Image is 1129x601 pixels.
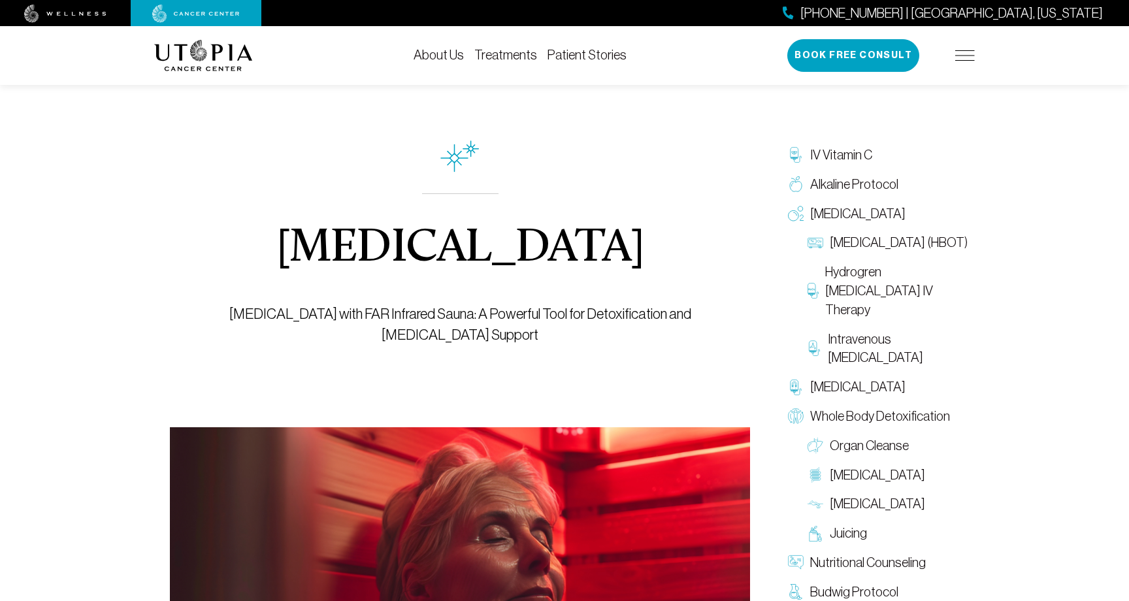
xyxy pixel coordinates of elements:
span: [PHONE_NUMBER] | [GEOGRAPHIC_DATA], [US_STATE] [800,4,1103,23]
img: wellness [24,5,106,23]
span: IV Vitamin C [810,146,872,165]
img: Juicing [808,526,823,542]
a: About Us [414,48,464,62]
img: Intravenous Ozone Therapy [808,340,821,356]
span: Intravenous [MEDICAL_DATA] [828,330,968,368]
img: Lymphatic Massage [808,496,823,512]
img: icon-hamburger [955,50,975,61]
a: Alkaline Protocol [781,170,975,199]
span: Alkaline Protocol [810,175,898,194]
img: Oxygen Therapy [788,206,804,221]
a: [PHONE_NUMBER] | [GEOGRAPHIC_DATA], [US_STATE] [783,4,1103,23]
span: [MEDICAL_DATA] [810,378,906,397]
img: Alkaline Protocol [788,176,804,192]
a: Nutritional Counseling [781,548,975,577]
img: Nutritional Counseling [788,555,804,570]
span: Organ Cleanse [830,436,909,455]
a: IV Vitamin C [781,140,975,170]
img: Hydrogren Peroxide IV Therapy [808,283,819,299]
span: [MEDICAL_DATA] (HBOT) [830,233,968,252]
a: Whole Body Detoxification [781,402,975,431]
span: [MEDICAL_DATA] [830,495,925,513]
a: Juicing [801,519,975,548]
p: [MEDICAL_DATA] with FAR Infrared Sauna: A Powerful Tool for Detoxification and [MEDICAL_DATA] Sup... [200,304,721,346]
span: Nutritional Counseling [810,553,926,572]
img: Budwig Protocol [788,584,804,600]
a: [MEDICAL_DATA] [801,461,975,490]
span: Whole Body Detoxification [810,407,950,426]
img: logo [154,40,253,71]
a: [MEDICAL_DATA] [801,489,975,519]
a: [MEDICAL_DATA] [781,199,975,229]
img: Organ Cleanse [808,438,823,453]
button: Book Free Consult [787,39,919,72]
img: Whole Body Detoxification [788,408,804,424]
img: IV Vitamin C [788,147,804,163]
a: Hydrogren [MEDICAL_DATA] IV Therapy [801,257,975,324]
img: icon [440,140,480,172]
h1: [MEDICAL_DATA] [276,225,644,272]
img: Colon Therapy [808,467,823,483]
span: Juicing [830,524,867,543]
a: [MEDICAL_DATA] [781,372,975,402]
span: Hydrogren [MEDICAL_DATA] IV Therapy [825,263,968,319]
img: cancer center [152,5,240,23]
a: [MEDICAL_DATA] (HBOT) [801,228,975,257]
a: Intravenous [MEDICAL_DATA] [801,325,975,373]
span: [MEDICAL_DATA] [830,466,925,485]
a: Organ Cleanse [801,431,975,461]
img: Hyperbaric Oxygen Therapy (HBOT) [808,235,823,251]
a: Treatments [474,48,537,62]
span: [MEDICAL_DATA] [810,204,906,223]
img: Chelation Therapy [788,380,804,395]
a: Patient Stories [548,48,627,62]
